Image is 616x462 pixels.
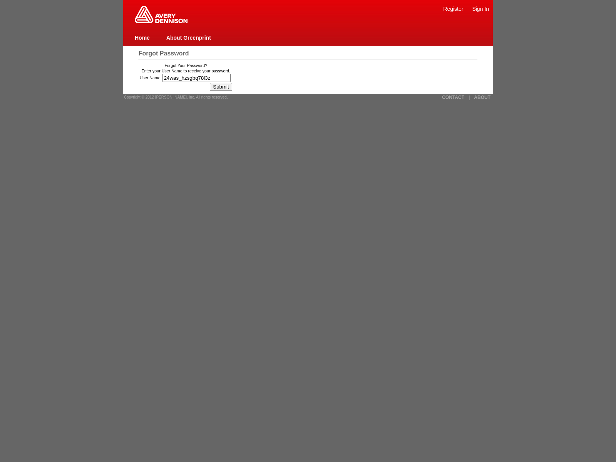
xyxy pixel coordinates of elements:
a: Register [443,6,463,12]
a: Sign In [472,6,489,12]
a: About Greenprint [166,35,211,41]
a: CONTACT [442,95,464,100]
label: User Name: [140,75,162,80]
span: Copyright © 2012 [PERSON_NAME], Inc. All rights reserved. [124,95,228,99]
a: Home [135,35,150,41]
td: Enter your User Name to receive your password. [140,69,232,73]
a: Greenprint [135,19,187,24]
input: Submit [210,83,232,91]
td: Forgot Your Password? [140,63,232,68]
a: | [469,95,470,100]
a: ABOUT [474,95,490,100]
img: Home [135,6,187,23]
span: Forgot Password [139,50,189,57]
